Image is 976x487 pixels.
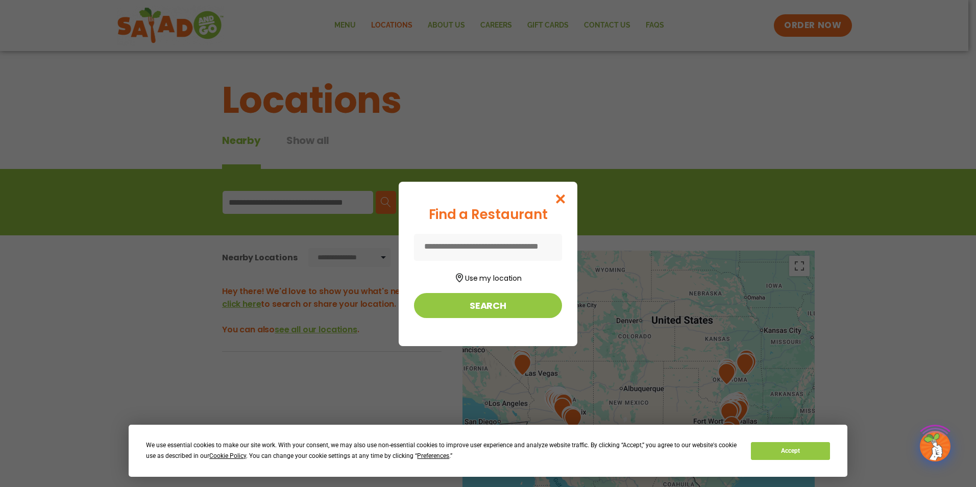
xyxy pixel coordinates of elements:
button: Use my location [414,270,562,284]
span: Preferences [417,452,449,459]
span: Cookie Policy [209,452,246,459]
button: Search [414,293,562,318]
div: We use essential cookies to make our site work. With your consent, we may also use non-essential ... [146,440,739,461]
div: Cookie Consent Prompt [129,425,847,477]
button: Close modal [544,182,577,216]
button: Accept [751,442,829,460]
div: Find a Restaurant [414,205,562,225]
